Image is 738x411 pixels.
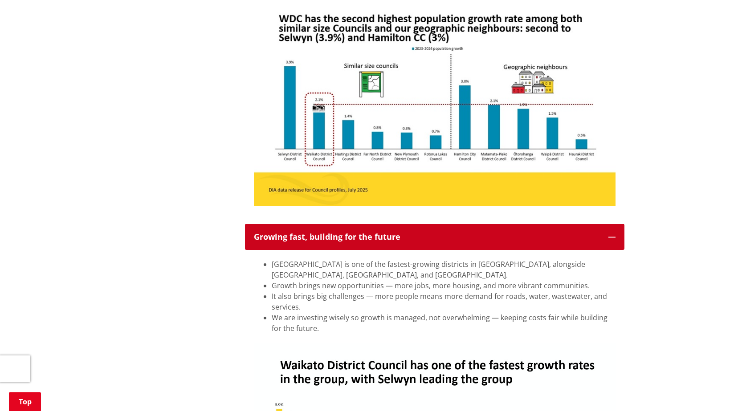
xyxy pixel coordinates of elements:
img: A growing district [254,3,616,206]
button: Growing fast, building for the future [245,224,624,250]
li: Growth brings new opportunities — more jobs, more housing, and more vibrant communities. [272,280,616,291]
div: Growing fast, building for the future [254,233,599,242]
li: We are investing wisely so growth is managed, not overwhelming — keeping costs fair while buildin... [272,312,616,334]
li: [GEOGRAPHIC_DATA] is one of the fastest-growing districts in [GEOGRAPHIC_DATA], alongside [GEOGRA... [272,259,616,280]
iframe: Messenger Launcher [697,374,729,406]
a: Top [9,392,41,411]
li: It also brings big challenges — more people means more demand for roads, water, wastewater, and s... [272,291,616,312]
